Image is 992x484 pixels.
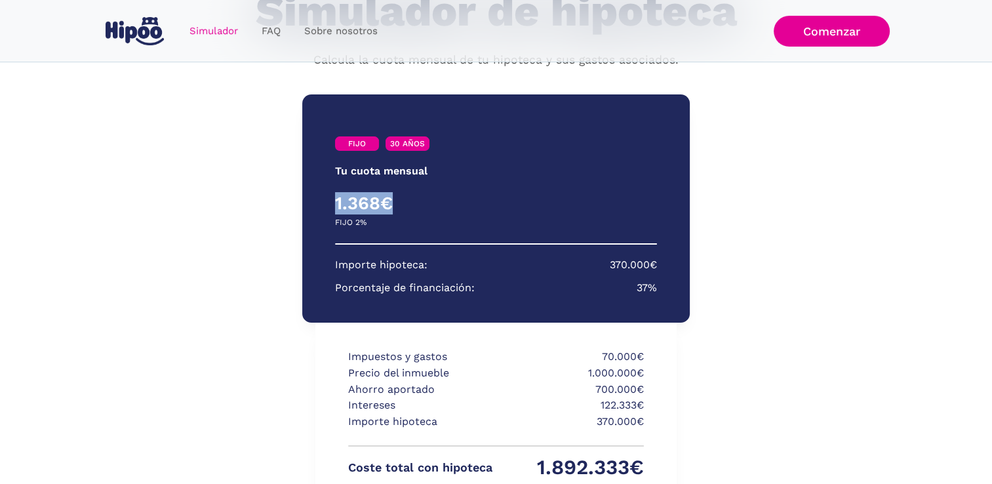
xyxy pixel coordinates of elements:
[335,136,379,151] a: FIJO
[500,365,644,382] p: 1.000.000€
[386,136,429,151] a: 30 AÑOS
[774,16,890,47] a: Comenzar
[500,382,644,398] p: 700.000€
[335,280,475,296] p: Porcentaje de financiación:
[500,414,644,430] p: 370.000€
[348,349,492,365] p: Impuestos y gastos
[335,163,427,180] p: Tu cuota mensual
[103,12,167,50] a: home
[335,257,427,273] p: Importe hipoteca:
[348,397,492,414] p: Intereses
[348,414,492,430] p: Importe hipoteca
[348,460,492,476] p: Coste total con hipoteca
[335,214,367,231] p: FIJO 2%
[637,280,657,296] p: 37%
[348,365,492,382] p: Precio del inmueble
[500,349,644,365] p: 70.000€
[500,397,644,414] p: 122.333€
[500,460,644,476] p: 1.892.333€
[335,192,496,214] h4: 1.368€
[610,257,657,273] p: 370.000€
[348,382,492,398] p: Ahorro aportado
[250,18,292,44] a: FAQ
[178,18,250,44] a: Simulador
[292,18,389,44] a: Sobre nosotros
